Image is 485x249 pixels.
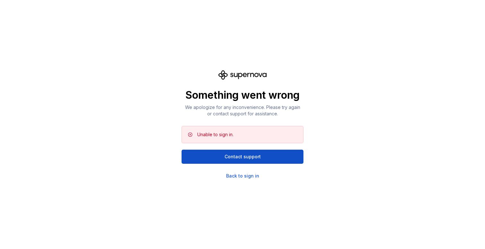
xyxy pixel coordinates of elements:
span: Contact support [225,154,261,160]
p: Something went wrong [182,89,303,102]
p: We apologize for any inconvenience. Please try again or contact support for assistance. [182,104,303,117]
button: Contact support [182,150,303,164]
div: Unable to sign in. [197,131,234,138]
a: Back to sign in [226,173,259,179]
